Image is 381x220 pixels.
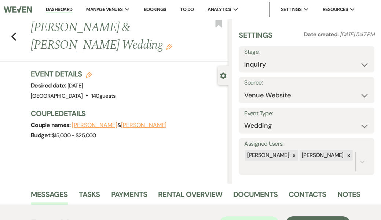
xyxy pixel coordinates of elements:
h3: Event Details [31,69,116,79]
img: Weven Logo [4,2,32,17]
span: Resources [323,6,348,13]
button: Close lead details [220,72,227,79]
button: [PERSON_NAME] [72,122,117,128]
a: Documents [233,189,278,205]
span: Manage Venues [86,6,122,13]
span: [DATE] [67,82,83,89]
span: Settings [281,6,302,13]
h3: Couple Details [31,108,221,119]
a: Notes [337,189,360,205]
label: Assigned Users: [244,139,369,149]
label: Event Type: [244,108,369,119]
span: Desired date: [31,82,67,89]
span: [GEOGRAPHIC_DATA] [31,92,83,100]
a: Contacts [289,189,326,205]
div: [PERSON_NAME] [245,150,290,161]
a: Bookings [144,6,166,12]
span: Date created: [304,31,340,38]
h1: [PERSON_NAME] & [PERSON_NAME] Wedding [31,19,186,54]
a: To Do [180,6,194,12]
a: Dashboard [46,6,72,13]
span: Couple names: [31,121,72,129]
span: [DATE] 5:47 PM [340,31,374,38]
button: Edit [166,43,172,50]
a: Tasks [79,189,100,205]
button: [PERSON_NAME] [121,122,166,128]
label: Stage: [244,47,369,57]
a: Payments [111,189,147,205]
span: Analytics [208,6,231,13]
label: Source: [244,78,369,88]
a: Messages [31,189,68,205]
span: & [72,122,166,129]
div: [PERSON_NAME] [300,150,345,161]
span: 140 guests [91,92,116,100]
span: $15,000 - $25,000 [52,132,96,139]
a: Rental Overview [158,189,222,205]
h3: Settings [239,30,272,46]
span: Budget: [31,131,52,139]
